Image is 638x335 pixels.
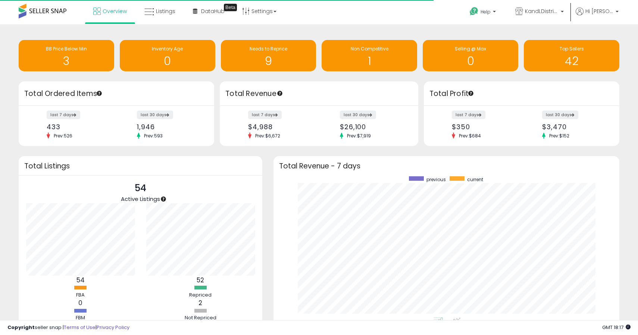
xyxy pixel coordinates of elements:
[120,40,215,71] a: Inventory Age 0
[525,7,559,15] span: KandLDistribution LLC
[197,276,204,285] b: 52
[121,181,160,195] p: 54
[560,46,584,52] span: Top Sellers
[452,123,516,131] div: $350
[248,123,313,131] div: $4,988
[340,111,376,119] label: last 30 days
[248,111,282,119] label: last 7 days
[224,4,237,11] div: Tooltip anchor
[469,7,479,16] i: Get Help
[340,123,405,131] div: $26,100
[351,46,388,52] span: Non Competitive
[225,89,413,99] h3: Total Revenue
[64,324,96,331] a: Terms of Use
[221,40,316,71] a: Needs to Reprice 9
[251,133,284,139] span: Prev: $6,672
[7,324,129,331] div: seller snap | |
[429,89,614,99] h3: Total Profit
[279,163,614,169] h3: Total Revenue - 7 days
[22,55,110,67] h1: 3
[423,40,518,71] a: Selling @ Max 0
[343,133,375,139] span: Prev: $7,919
[178,292,223,299] div: Repriced
[426,55,515,67] h1: 0
[58,292,103,299] div: FBA
[152,46,183,52] span: Inventory Age
[542,111,578,119] label: last 30 days
[46,46,87,52] span: BB Price Below Min
[140,133,166,139] span: Prev: 593
[160,196,167,202] div: Tooltip anchor
[452,111,485,119] label: last 7 days
[50,133,76,139] span: Prev: 526
[24,163,257,169] h3: Total Listings
[96,90,103,97] div: Tooltip anchor
[19,40,114,71] a: BB Price Below Min 3
[602,324,631,331] span: 2025-09-9 18:17 GMT
[121,195,160,203] span: Active Listings
[156,7,175,15] span: Listings
[542,123,606,131] div: $3,470
[97,324,129,331] a: Privacy Policy
[103,7,127,15] span: Overview
[464,1,503,24] a: Help
[201,7,225,15] span: DataHub
[58,314,103,322] div: FBM
[137,123,201,131] div: 1,946
[198,298,202,307] b: 2
[137,111,173,119] label: last 30 days
[467,176,483,183] span: current
[524,40,619,71] a: Top Sellers 42
[123,55,212,67] h1: 0
[78,298,82,307] b: 0
[576,7,619,24] a: Hi [PERSON_NAME]
[76,276,85,285] b: 54
[325,55,413,67] h1: 1
[47,123,111,131] div: 433
[47,111,80,119] label: last 7 days
[585,7,613,15] span: Hi [PERSON_NAME]
[7,324,35,331] strong: Copyright
[225,55,313,67] h1: 9
[322,40,417,71] a: Non Competitive 1
[467,90,474,97] div: Tooltip anchor
[24,89,209,99] h3: Total Ordered Items
[276,90,283,97] div: Tooltip anchor
[250,46,287,52] span: Needs to Reprice
[178,314,223,322] div: Not Repriced
[481,9,491,15] span: Help
[528,55,616,67] h1: 42
[545,133,573,139] span: Prev: $152
[426,176,446,183] span: previous
[455,133,485,139] span: Prev: $684
[455,46,486,52] span: Selling @ Max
